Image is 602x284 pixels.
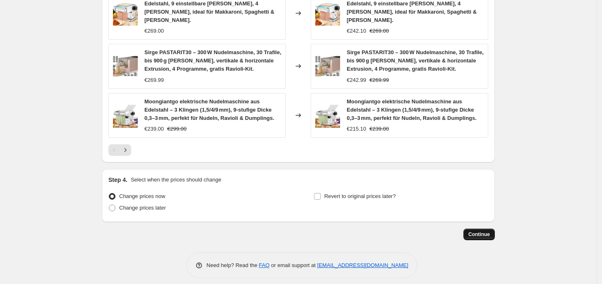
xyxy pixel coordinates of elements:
div: €242.99 [347,76,366,84]
span: or email support at [270,262,317,268]
div: €269.00 [144,27,164,35]
span: Change prices later [119,205,166,211]
img: 71ClxblIG9L_80x.jpg [315,103,340,128]
span: Sirge PASTARIT30 – 300 W Nudelmaschine, 30 Trafile, bis 900 g [PERSON_NAME], vertikale & horizont... [347,49,484,72]
img: 71CFZiFANcL_80x.jpg [113,1,138,26]
span: Need help? Read the [206,262,259,268]
a: FAQ [259,262,270,268]
span: Moongiantgo elektrische Nudelmaschine aus Edelstahl – 3 Klingen (1,5/4/9 mm), 9-stufige Dicke 0,3... [347,98,477,121]
nav: Pagination [108,144,131,156]
span: Revert to original prices later? [324,193,396,199]
div: €215.10 [347,125,366,133]
h2: Step 4. [108,176,127,184]
p: Select when the prices should change [131,176,221,184]
button: Continue [463,229,495,240]
strike: €269.00 [369,27,389,35]
strike: €299.00 [167,125,187,133]
span: Sirge PASTARIT30 – 300 W Nudelmaschine, 30 Trafile, bis 900 g [PERSON_NAME], vertikale & horizont... [144,49,281,72]
strike: €269.99 [369,76,389,84]
strike: €239.00 [369,125,389,133]
img: 6152sEnzQGL_80x.jpg [113,54,138,79]
div: €269.99 [144,76,164,84]
span: Change prices now [119,193,165,199]
div: €239.00 [144,125,164,133]
a: [EMAIL_ADDRESS][DOMAIN_NAME] [317,262,408,268]
img: 6152sEnzQGL_80x.jpg [315,54,340,79]
img: 71CFZiFANcL_80x.jpg [315,1,340,26]
span: Moongiantgo elektrische Nudelmaschine aus Edelstahl – 3 Klingen (1,5/4/9 mm), 9-stufige Dicke 0,3... [144,98,274,121]
div: €242.10 [347,27,366,35]
img: 71ClxblIG9L_80x.jpg [113,103,138,128]
button: Next [120,144,131,156]
span: Continue [468,231,490,238]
